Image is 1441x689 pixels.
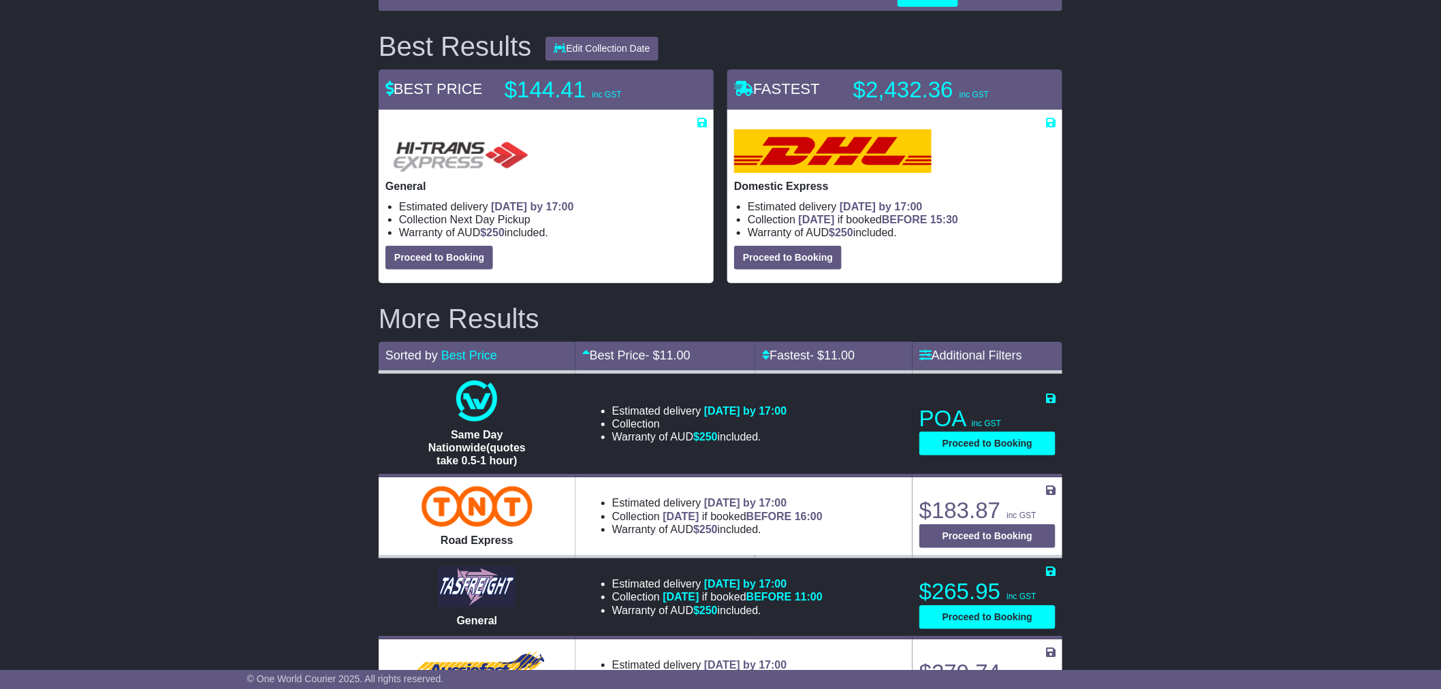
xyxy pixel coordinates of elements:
a: Additional Filters [919,349,1022,362]
span: $ [693,605,718,616]
button: Edit Collection Date [545,37,659,61]
span: 250 [835,227,853,238]
li: Estimated delivery [612,404,787,417]
li: Estimated delivery [612,658,823,671]
span: inc GST [960,90,989,99]
span: - $ [810,349,855,362]
img: HiTrans (Machship): General [385,129,534,173]
span: General [457,615,498,626]
p: $2,432.36 [853,76,1024,103]
span: inc GST [1007,511,1036,520]
span: [DATE] [663,511,699,522]
span: 250 [699,605,718,616]
li: Collection [612,417,787,430]
a: Best Price- $11.00 [582,349,691,362]
li: Estimated delivery [612,496,823,509]
span: Next Day Pickup [450,214,531,225]
span: BEFORE [882,214,928,225]
span: [DATE] [799,214,835,225]
span: if booked [799,214,958,225]
li: Collection [612,590,823,603]
span: inc GST [592,90,621,99]
span: if booked [663,591,823,603]
span: [DATE] by 17:00 [491,201,574,212]
button: Proceed to Booking [734,246,842,270]
span: 11:00 [795,591,823,603]
span: 250 [699,431,718,443]
li: Warranty of AUD included. [612,523,823,536]
span: BEST PRICE [385,80,482,97]
p: General [385,180,707,193]
p: $279.74 [919,659,1056,686]
span: BEFORE [746,591,792,603]
span: 250 [486,227,505,238]
h2: More Results [379,304,1062,334]
li: Warranty of AUD included. [612,604,823,617]
p: $183.87 [919,497,1056,524]
li: Collection [748,213,1056,226]
img: DHL: Domestic Express [734,129,932,173]
span: Sorted by [385,349,438,362]
span: inc GST [972,419,1001,428]
li: Collection [399,213,707,226]
span: 11.00 [824,349,855,362]
span: Same Day Nationwide(quotes take 0.5-1 hour) [428,429,526,466]
a: Best Price [441,349,497,362]
button: Proceed to Booking [919,605,1056,629]
li: Estimated delivery [399,200,707,213]
span: $ [480,227,505,238]
span: 16:00 [795,511,823,522]
span: - $ [646,349,691,362]
img: TNT Domestic: Road Express [422,486,533,527]
span: [DATE] by 17:00 [704,578,787,590]
button: Proceed to Booking [385,246,493,270]
p: Domestic Express [734,180,1056,193]
span: [DATE] by 17:00 [840,201,923,212]
li: Estimated delivery [612,577,823,590]
button: Proceed to Booking [919,524,1056,548]
li: Warranty of AUD included. [612,430,787,443]
li: Warranty of AUD included. [748,226,1056,239]
span: if booked [663,511,823,522]
p: POA [919,405,1056,432]
span: Road Express [441,534,513,546]
span: [DATE] by 17:00 [704,497,787,509]
span: BEFORE [746,511,792,522]
span: [DATE] by 17:00 [704,405,787,417]
span: [DATE] [663,591,699,603]
a: Fastest- $11.00 [762,349,855,362]
span: [DATE] by 17:00 [704,659,787,671]
img: Aussiefast Transport: General [409,651,545,685]
span: © One World Courier 2025. All rights reserved. [247,673,444,684]
li: Estimated delivery [748,200,1056,213]
p: $265.95 [919,578,1056,605]
li: Warranty of AUD included. [399,226,707,239]
span: inc GST [1007,592,1036,601]
img: One World Courier: Same Day Nationwide(quotes take 0.5-1 hour) [456,381,497,421]
span: 11.00 [660,349,691,362]
span: $ [829,227,853,238]
span: 15:30 [930,214,958,225]
img: Tasfreight: General [438,566,516,607]
p: $144.41 [505,76,675,103]
span: FASTEST [734,80,820,97]
span: $ [693,524,718,535]
span: 250 [699,524,718,535]
li: Collection [612,510,823,523]
div: Best Results [372,31,539,61]
span: $ [693,431,718,443]
button: Proceed to Booking [919,432,1056,455]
